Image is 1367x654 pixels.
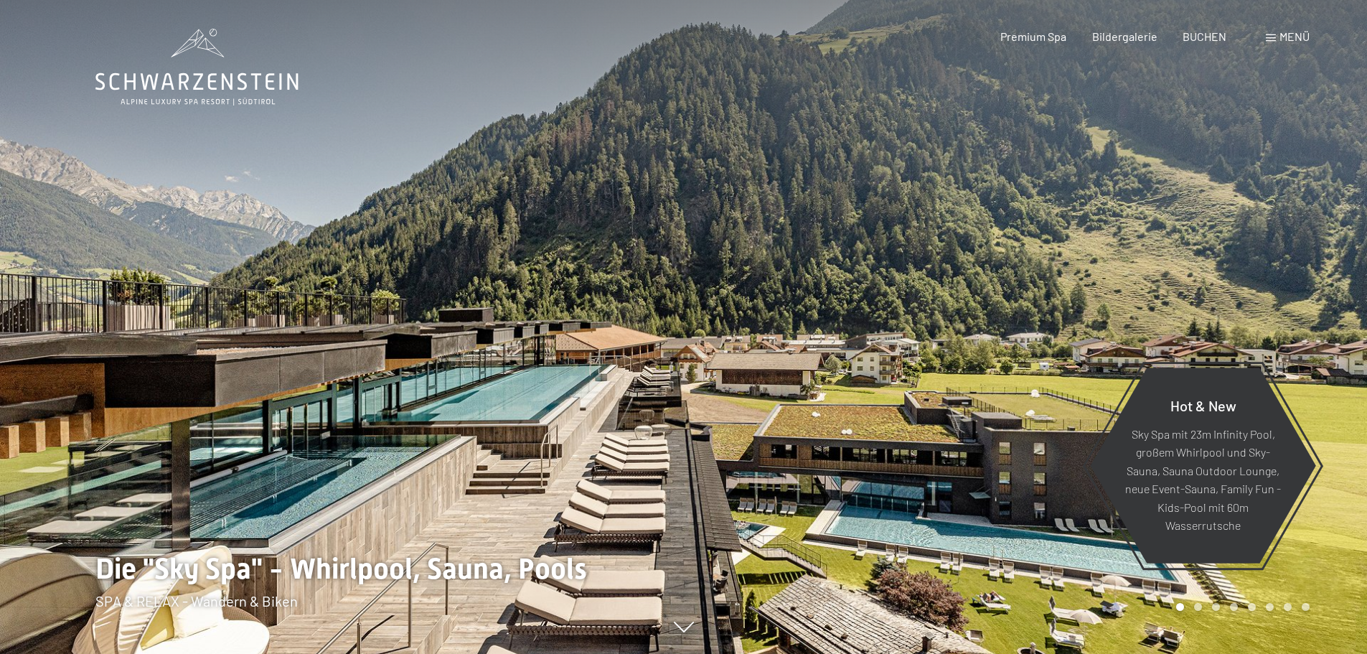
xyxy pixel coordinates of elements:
div: Carousel Page 5 [1248,603,1256,611]
div: Carousel Page 6 [1266,603,1274,611]
div: Carousel Page 7 [1284,603,1292,611]
div: Carousel Page 2 [1194,603,1202,611]
div: Carousel Page 1 (Current Slide) [1176,603,1184,611]
a: BUCHEN [1183,29,1226,43]
div: Carousel Page 8 [1302,603,1310,611]
a: Bildergalerie [1092,29,1157,43]
p: Sky Spa mit 23m Infinity Pool, großem Whirlpool und Sky-Sauna, Sauna Outdoor Lounge, neue Event-S... [1125,424,1281,535]
div: Carousel Pagination [1171,603,1310,611]
a: Hot & New Sky Spa mit 23m Infinity Pool, großem Whirlpool und Sky-Sauna, Sauna Outdoor Lounge, ne... [1089,367,1317,564]
a: Premium Spa [1000,29,1066,43]
span: Hot & New [1170,396,1236,414]
div: Carousel Page 4 [1230,603,1238,611]
div: Carousel Page 3 [1212,603,1220,611]
span: Menü [1279,29,1310,43]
